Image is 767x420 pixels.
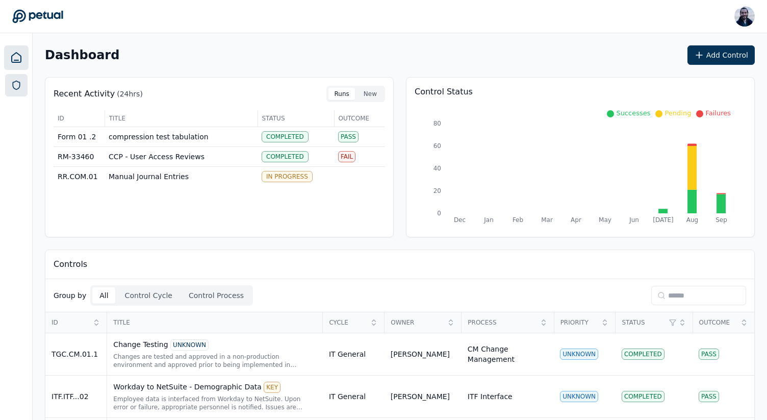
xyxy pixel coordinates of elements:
[734,6,755,27] img: Roberto Fernandez
[705,109,731,117] span: Failures
[622,318,666,327] span: Status
[699,391,719,402] div: Pass
[560,318,598,327] span: Priority
[12,9,63,23] a: Go to Dashboard
[182,287,251,304] button: Control Process
[622,391,664,402] div: Completed
[483,216,494,224] tspan: Jan
[264,382,280,393] div: KEY
[54,88,115,100] p: Recent Activity
[262,151,309,162] div: Completed
[715,216,727,224] tspan: Sep
[113,339,317,351] div: Change Testing
[117,89,143,99] p: (24hrs)
[54,147,105,167] td: RM-33460
[338,131,359,142] div: Pass
[664,109,691,117] span: Pending
[468,318,536,327] span: Process
[391,349,450,359] div: [PERSON_NAME]
[437,210,441,217] tspan: 0
[262,171,313,182] div: In Progress
[433,187,441,194] tspan: 20
[329,318,367,327] span: Cycle
[415,86,746,98] p: Control Status
[328,88,355,100] button: Runs
[629,216,639,224] tspan: Jun
[513,216,523,224] tspan: Feb
[560,349,598,360] div: UNKNOWN
[454,216,466,224] tspan: Dec
[687,45,755,65] button: Add Control
[58,114,100,122] span: ID
[699,349,719,360] div: Pass
[4,45,29,70] a: Dashboard
[616,109,650,117] span: Successes
[357,88,383,100] button: New
[105,147,258,167] td: CCP - User Access Reviews
[391,318,444,327] span: Owner
[686,216,698,224] tspan: Aug
[113,382,317,393] div: Workday to NetSuite - Demographic Data
[54,258,87,270] p: Controls
[468,344,548,364] div: CM Change Management
[433,120,441,127] tspan: 80
[262,131,309,142] div: Completed
[622,349,664,360] div: Completed
[54,290,86,301] p: Group by
[699,318,737,327] span: Outcome
[45,48,119,62] h2: Dashboard
[391,391,450,402] div: [PERSON_NAME]
[599,216,611,224] tspan: May
[105,167,258,187] td: Manual Journal Entries
[433,165,441,172] tspan: 40
[92,287,115,304] button: All
[262,114,330,122] span: Status
[323,333,385,376] td: IT General
[560,391,598,402] div: UNKNOWN
[323,376,385,418] td: IT General
[54,127,105,147] td: Form 01 .2
[571,216,581,224] tspan: Apr
[433,142,441,150] tspan: 60
[5,74,28,96] a: SOC 1 Reports
[113,318,316,327] span: Title
[339,114,381,122] span: Outcome
[541,216,553,224] tspan: Mar
[338,151,355,162] div: Fail
[118,287,180,304] button: Control Cycle
[468,391,513,402] div: ITF Interface
[52,349,100,359] div: TGC.CM.01.1
[54,167,105,187] td: RR.COM.01
[653,216,674,224] tspan: [DATE]
[109,114,253,122] span: Title
[52,318,89,327] span: ID
[170,339,209,351] div: UNKNOWN
[105,127,258,147] td: compression test tabulation
[113,353,317,369] div: Changes are tested and approved in a non-production environment and approved prior to being imple...
[52,391,100,402] div: ITF.ITF...02
[113,395,317,411] div: Employee data is interfaced from Workday to NetSuite. Upon error or failure, appropriate personne...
